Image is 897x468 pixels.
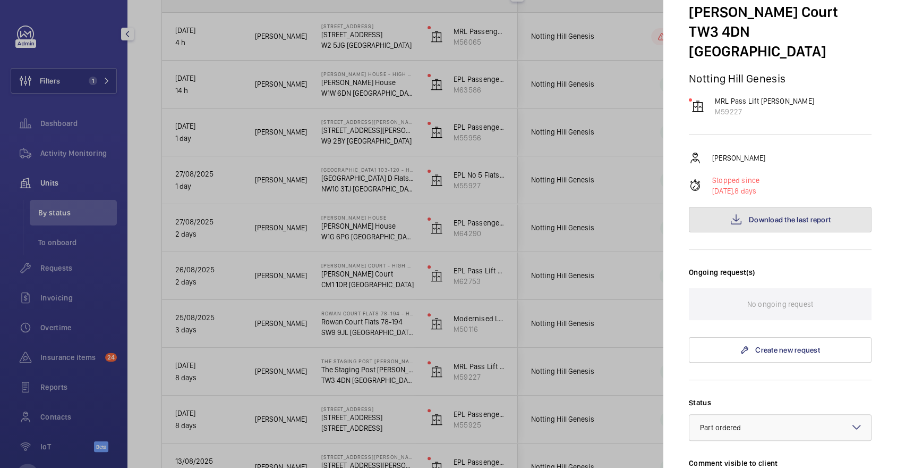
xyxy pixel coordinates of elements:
img: elevator.svg [691,100,704,113]
button: Download the last report [689,207,872,232]
p: TW3 4DN [GEOGRAPHIC_DATA] [689,22,872,61]
p: Stopped since [712,175,759,186]
h3: Ongoing request(s) [689,267,872,288]
span: Part ordered [700,423,741,432]
p: 8 days [712,186,759,196]
p: [PERSON_NAME] [712,153,765,163]
label: Status [689,397,872,408]
span: [DATE], [712,187,734,195]
p: M59227 [715,106,814,117]
p: No ongoing request [747,288,813,320]
span: Download the last report [749,215,831,224]
p: Notting Hill Genesis [689,72,872,85]
p: MRL Pass Lift [PERSON_NAME] [715,96,814,106]
a: Create new request [689,337,872,363]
